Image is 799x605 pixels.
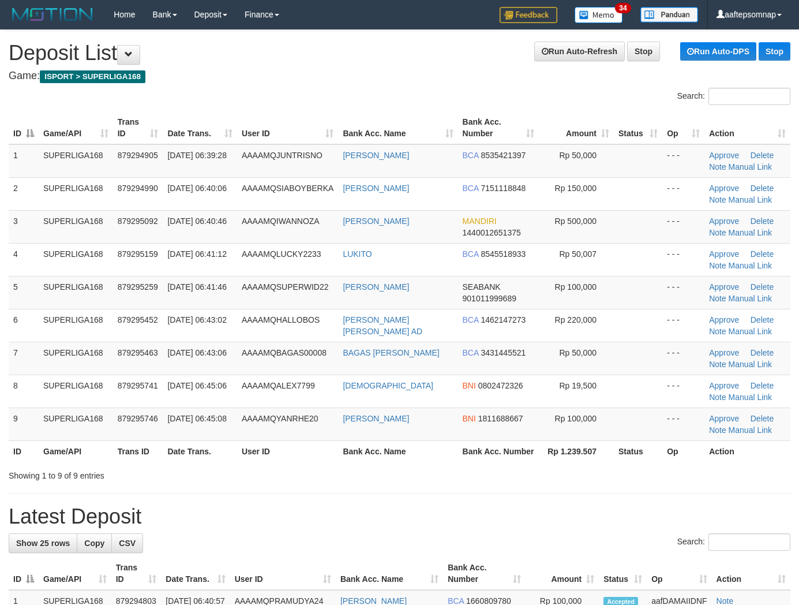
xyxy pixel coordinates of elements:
[9,276,39,309] td: 5
[39,177,113,210] td: SUPERLIGA168
[118,315,158,324] span: 879295452
[614,440,662,462] th: Status
[9,111,39,144] th: ID: activate to sort column descending
[709,360,726,369] a: Note
[662,440,704,462] th: Op
[712,557,790,590] th: Action: activate to sort column ascending
[237,440,339,462] th: User ID
[704,111,790,144] th: Action: activate to sort column ascending
[729,294,772,303] a: Manual Link
[39,144,113,178] td: SUPERLIGA168
[39,210,113,243] td: SUPERLIGA168
[463,348,479,357] span: BCA
[709,195,726,204] a: Note
[161,557,230,590] th: Date Trans.: activate to sort column ascending
[167,414,226,423] span: [DATE] 06:45:08
[242,414,318,423] span: AAAAMQYANRHE20
[708,533,790,551] input: Search:
[242,381,315,390] span: AAAAMQALEX7799
[242,315,320,324] span: AAAAMQHALLOBOS
[481,249,526,259] span: Copy 8545518933 to clipboard
[481,184,526,193] span: Copy 7151118848 to clipboard
[40,70,145,83] span: ISPORT > SUPERLIGA168
[729,360,772,369] a: Manual Link
[751,414,774,423] a: Delete
[39,375,113,408] td: SUPERLIGA168
[729,393,772,402] a: Manual Link
[539,111,614,144] th: Amount: activate to sort column ascending
[39,309,113,342] td: SUPERLIGA168
[463,228,521,237] span: Copy 1440012651375 to clipboard
[118,282,158,292] span: 879295259
[709,228,726,237] a: Note
[118,151,158,160] span: 879294905
[118,249,158,259] span: 879295159
[242,184,334,193] span: AAAAMQSIABOYBERKA
[9,533,77,553] a: Show 25 rows
[481,151,526,160] span: Copy 8535421397 to clipboard
[119,539,136,548] span: CSV
[39,440,113,462] th: Game/API
[9,440,39,462] th: ID
[163,111,237,144] th: Date Trans.: activate to sort column ascending
[111,533,143,553] a: CSV
[662,408,704,440] td: - - -
[555,184,597,193] span: Rp 150,000
[118,184,158,193] span: 879294990
[709,294,726,303] a: Note
[751,216,774,226] a: Delete
[167,315,226,324] span: [DATE] 06:43:02
[343,315,422,336] a: [PERSON_NAME] [PERSON_NAME] AD
[343,282,409,292] a: [PERSON_NAME]
[9,6,96,23] img: MOTION_logo.png
[662,309,704,342] td: - - -
[463,414,476,423] span: BNI
[237,111,339,144] th: User ID: activate to sort column ascending
[338,440,457,462] th: Bank Acc. Name
[481,348,526,357] span: Copy 3431445521 to clipboard
[709,162,726,171] a: Note
[163,440,237,462] th: Date Trans.
[39,276,113,309] td: SUPERLIGA168
[242,216,320,226] span: AAAAMQIWANNOZA
[751,282,774,292] a: Delete
[77,533,112,553] a: Copy
[751,249,774,259] a: Delete
[9,70,790,82] h4: Game:
[458,440,539,462] th: Bank Acc. Number
[463,294,516,303] span: Copy 901011999689 to clipboard
[555,315,597,324] span: Rp 220,000
[709,216,739,226] a: Approve
[680,42,756,61] a: Run Auto-DPS
[709,381,739,390] a: Approve
[463,184,479,193] span: BCA
[9,243,39,276] td: 4
[575,7,623,23] img: Button%20Memo.svg
[615,3,631,13] span: 34
[9,177,39,210] td: 2
[709,425,726,435] a: Note
[481,315,526,324] span: Copy 1462147273 to clipboard
[167,381,226,390] span: [DATE] 06:45:06
[534,42,625,61] a: Run Auto-Refresh
[167,216,226,226] span: [DATE] 06:40:46
[709,327,726,336] a: Note
[9,557,39,590] th: ID: activate to sort column descending
[555,414,597,423] span: Rp 100,000
[167,348,226,357] span: [DATE] 06:43:06
[336,557,443,590] th: Bank Acc. Name: activate to sort column ascending
[343,216,409,226] a: [PERSON_NAME]
[343,184,409,193] a: [PERSON_NAME]
[729,195,772,204] a: Manual Link
[167,282,226,292] span: [DATE] 06:41:46
[555,282,597,292] span: Rp 100,000
[729,228,772,237] a: Manual Link
[9,144,39,178] td: 1
[9,375,39,408] td: 8
[539,440,614,462] th: Rp 1.239.507
[759,42,790,61] a: Stop
[677,88,790,105] label: Search:
[709,249,739,259] a: Approve
[463,249,479,259] span: BCA
[709,348,739,357] a: Approve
